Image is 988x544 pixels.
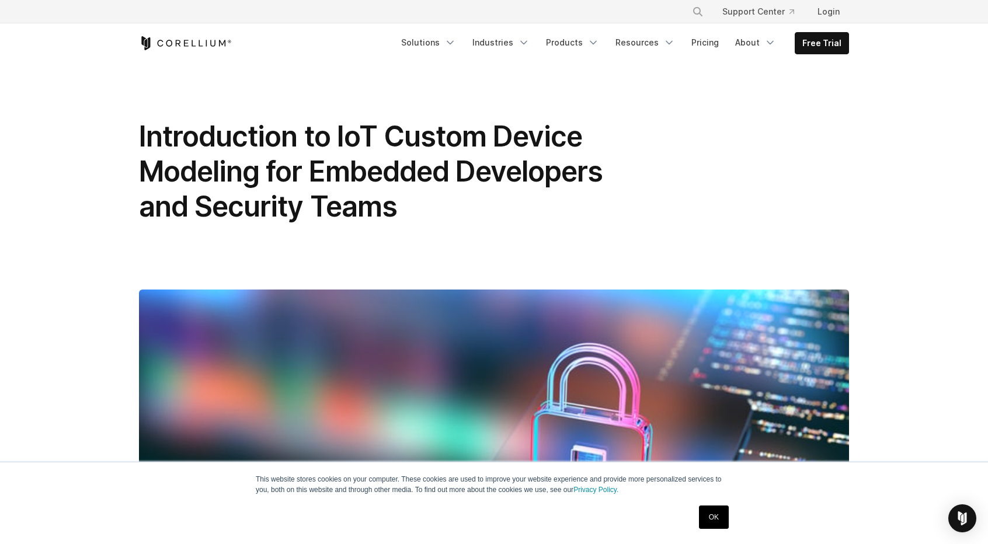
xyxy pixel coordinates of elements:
[394,32,463,53] a: Solutions
[608,32,682,53] a: Resources
[699,505,729,529] a: OK
[394,32,849,54] div: Navigation Menu
[684,32,726,53] a: Pricing
[795,33,848,54] a: Free Trial
[948,504,976,532] div: Open Intercom Messenger
[465,32,537,53] a: Industries
[139,36,232,50] a: Corellium Home
[678,1,849,22] div: Navigation Menu
[539,32,606,53] a: Products
[139,119,603,224] span: Introduction to IoT Custom Device Modeling for Embedded Developers and Security Teams
[573,486,618,494] a: Privacy Policy.
[728,32,783,53] a: About
[256,474,732,495] p: This website stores cookies on your computer. These cookies are used to improve your website expe...
[808,1,849,22] a: Login
[687,1,708,22] button: Search
[713,1,803,22] a: Support Center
